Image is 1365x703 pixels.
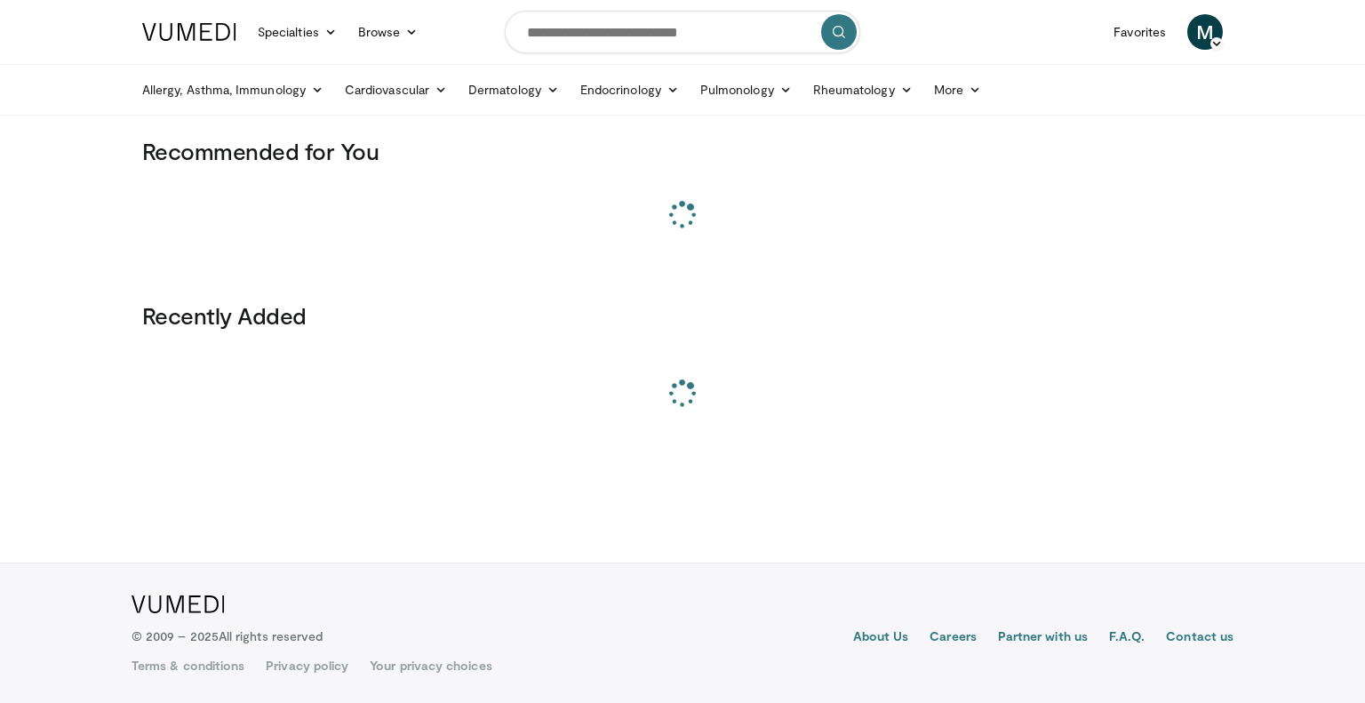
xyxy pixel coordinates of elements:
img: VuMedi Logo [142,23,236,41]
h3: Recommended for You [142,137,1223,165]
h3: Recently Added [142,301,1223,330]
span: All rights reserved [219,628,323,643]
img: VuMedi Logo [132,595,225,613]
a: Pulmonology [690,72,802,108]
input: Search topics, interventions [505,11,860,53]
a: Careers [930,627,977,649]
a: Specialties [247,14,347,50]
a: Rheumatology [802,72,923,108]
a: More [923,72,992,108]
a: Cardiovascular [334,72,458,108]
a: Allergy, Asthma, Immunology [132,72,334,108]
a: Privacy policy [266,657,348,675]
p: © 2009 – 2025 [132,627,323,645]
a: Contact us [1166,627,1233,649]
a: Browse [347,14,429,50]
a: Partner with us [998,627,1088,649]
a: Terms & conditions [132,657,244,675]
a: F.A.Q. [1109,627,1145,649]
a: M [1187,14,1223,50]
a: Favorites [1103,14,1177,50]
a: Dermatology [458,72,570,108]
a: Endocrinology [570,72,690,108]
a: About Us [853,627,909,649]
a: Your privacy choices [370,657,491,675]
